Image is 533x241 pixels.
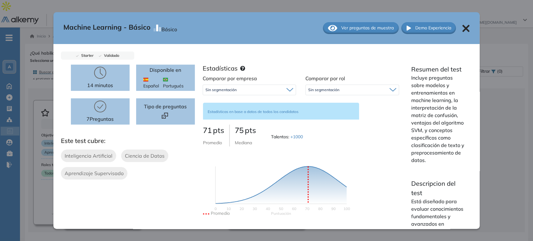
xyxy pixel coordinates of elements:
[87,81,113,89] p: 14 minutos
[205,87,237,92] span: Sin segmentación
[305,75,345,81] span: Comparar por rol
[308,87,339,92] span: Sin segmentación
[226,206,231,211] text: 10
[279,206,283,211] text: 50
[415,25,451,31] span: Demo Experiencia
[411,179,465,198] p: Descripcion del test
[65,152,112,160] span: Inteligencia Artificial
[61,137,198,145] h3: Este test cubre:
[144,103,187,110] span: Tipo de preguntas
[266,206,270,211] text: 40
[253,206,257,211] text: 30
[411,65,465,74] p: Resumen del test
[239,206,244,211] text: 20
[203,75,257,81] span: Comparar por empresa
[341,25,394,31] span: Ver preguntas de muestra
[271,211,291,216] text: Scores
[214,206,216,211] text: 0
[79,53,94,58] span: Starter
[203,125,224,136] p: 71
[143,78,148,81] img: ESP
[235,125,256,136] p: 75
[305,206,309,211] text: 70
[318,206,323,211] text: 80
[235,140,252,145] span: Mediana
[101,53,119,58] span: Validado
[143,76,163,89] span: Español
[163,76,187,89] span: Portugués
[271,134,304,140] span: Talentos :
[245,125,256,135] span: pts
[331,206,336,211] text: 90
[161,23,177,33] div: Básico
[203,65,238,72] h3: Estadísticas
[213,125,224,135] span: pts
[203,140,222,145] span: Promedio
[63,22,151,34] span: Machine Learning - Básico
[411,74,465,164] p: Incluye preguntas sobre modelos y entrenamientos en machine learning, la interpretación de la mat...
[208,109,299,114] span: Estadísticas en base a datos de todos los candidatos
[290,134,303,140] span: +1000
[343,206,350,211] text: 100
[162,113,168,119] img: Format test logo
[125,152,165,160] span: Ciencia de Datos
[65,170,124,177] span: Aprendizaje Supervisado
[150,66,181,74] p: Disponible en
[211,210,230,216] text: Promedio
[163,78,168,81] img: BRA
[292,206,296,211] text: 60
[86,115,114,123] p: 7 Preguntas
